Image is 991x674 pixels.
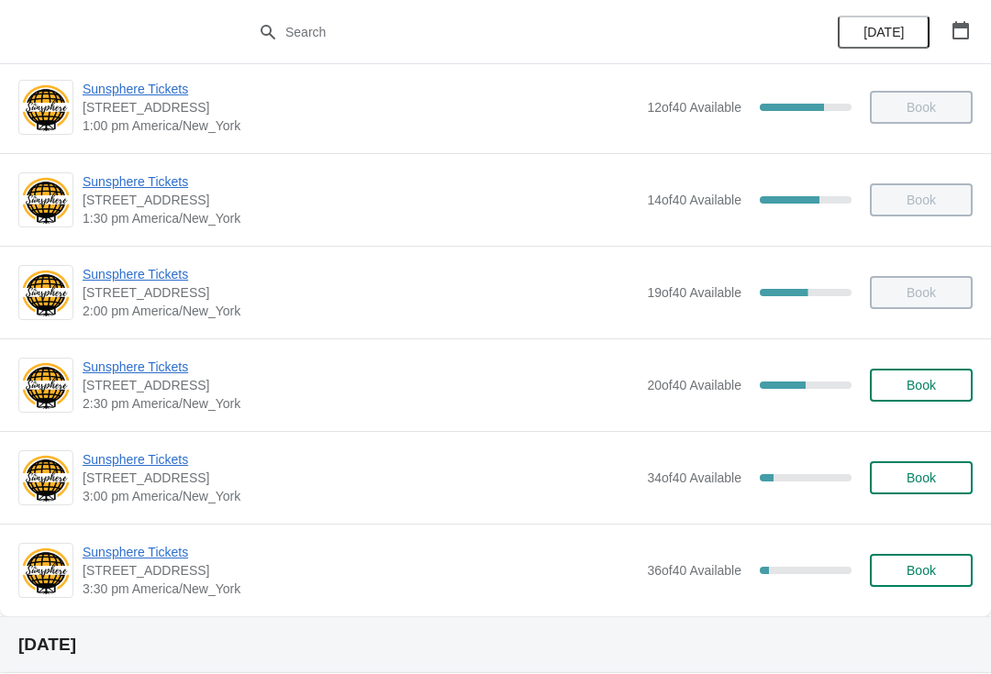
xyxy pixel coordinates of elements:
button: Book [870,461,973,494]
span: Sunsphere Tickets [83,172,638,191]
input: Search [284,16,743,49]
span: 1:30 pm America/New_York [83,209,638,227]
span: Sunsphere Tickets [83,543,638,561]
span: 3:00 pm America/New_York [83,487,638,505]
span: 1:00 pm America/New_York [83,116,638,135]
img: Sunsphere Tickets | 810 Clinch Avenue, Knoxville, TN, USA | 3:00 pm America/New_York [19,453,72,503]
button: Book [870,554,973,587]
span: Sunsphere Tickets [83,80,638,98]
span: [STREET_ADDRESS] [83,376,638,394]
button: Book [870,369,973,402]
img: Sunsphere Tickets | 810 Clinch Avenue, Knoxville, TN, USA | 3:30 pm America/New_York [19,546,72,596]
span: [STREET_ADDRESS] [83,469,638,487]
span: [STREET_ADDRESS] [83,98,638,116]
span: [STREET_ADDRESS] [83,283,638,302]
span: Book [907,378,936,392]
span: 20 of 40 Available [647,378,741,392]
button: [DATE] [838,16,930,49]
span: 36 of 40 Available [647,563,741,578]
span: [STREET_ADDRESS] [83,191,638,209]
span: [DATE] [863,25,904,39]
img: Sunsphere Tickets | 810 Clinch Avenue, Knoxville, TN, USA | 2:00 pm America/New_York [19,268,72,318]
span: 2:00 pm America/New_York [83,302,638,320]
span: 19 of 40 Available [647,285,741,300]
img: Sunsphere Tickets | 810 Clinch Avenue, Knoxville, TN, USA | 1:30 pm America/New_York [19,175,72,226]
img: Sunsphere Tickets | 810 Clinch Avenue, Knoxville, TN, USA | 1:00 pm America/New_York [19,83,72,133]
span: Sunsphere Tickets [83,358,638,376]
span: 14 of 40 Available [647,193,741,207]
span: 3:30 pm America/New_York [83,580,638,598]
span: Book [907,563,936,578]
img: Sunsphere Tickets | 810 Clinch Avenue, Knoxville, TN, USA | 2:30 pm America/New_York [19,360,72,411]
span: [STREET_ADDRESS] [83,561,638,580]
h2: [DATE] [18,635,973,654]
span: Sunsphere Tickets [83,265,638,283]
span: 2:30 pm America/New_York [83,394,638,413]
span: Sunsphere Tickets [83,450,638,469]
span: 12 of 40 Available [647,100,741,115]
span: Book [907,470,936,485]
span: 34 of 40 Available [647,470,741,485]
